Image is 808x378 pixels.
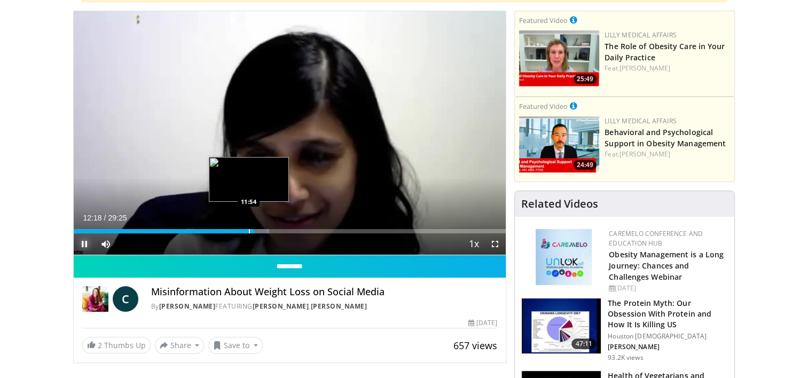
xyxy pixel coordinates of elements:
[151,302,497,311] div: By FEATURING ,
[108,214,127,222] span: 29:25
[74,11,506,255] video-js: Video Player
[609,229,703,248] a: CaReMeLO Conference and Education Hub
[605,30,677,40] a: Lilly Medical Affairs
[98,340,102,350] span: 2
[155,337,205,354] button: Share
[519,30,599,86] img: e1208b6b-349f-4914-9dd7-f97803bdbf1d.png.150x105_q85_crop-smart_upscale.png
[522,298,601,354] img: b7b8b05e-5021-418b-a89a-60a270e7cf82.150x105_q85_crop-smart_upscale.jpg
[521,298,728,362] a: 47:11 The Protein Myth: Our Obsession With Protein and How It Is Killing US Houston [DEMOGRAPHIC_...
[605,149,730,159] div: Feat.
[453,339,497,352] span: 657 views
[605,127,726,148] a: Behavioral and Psychological Support in Obesity Management
[571,338,597,349] span: 47:11
[574,160,597,170] span: 24:49
[519,15,568,25] small: Featured Video
[151,286,497,298] h4: Misinformation About Weight Loss on Social Media
[536,229,592,285] img: 45df64a9-a6de-482c-8a90-ada250f7980c.png.150x105_q85_autocrop_double_scale_upscale_version-0.2.jpg
[519,30,599,86] a: 25:49
[605,64,730,73] div: Feat.
[83,214,102,222] span: 12:18
[619,149,670,159] a: [PERSON_NAME]
[519,101,568,111] small: Featured Video
[468,318,497,328] div: [DATE]
[619,64,670,73] a: [PERSON_NAME]
[159,302,216,311] a: [PERSON_NAME]
[82,337,151,353] a: 2 Thumbs Up
[74,233,95,255] button: Pause
[608,298,728,330] h3: The Protein Myth: Our Obsession With Protein and How It Is Killing US
[608,353,643,362] p: 93.2K views
[253,302,309,311] a: [PERSON_NAME]
[519,116,599,172] img: ba3304f6-7838-4e41-9c0f-2e31ebde6754.png.150x105_q85_crop-smart_upscale.png
[113,286,138,312] a: C
[104,214,106,222] span: /
[484,233,506,255] button: Fullscreen
[209,157,289,202] img: image.jpeg
[609,249,724,282] a: Obesity Management is a Long Journey: Chances and Challenges Webinar
[208,337,263,354] button: Save to
[608,332,728,341] p: Houston [DEMOGRAPHIC_DATA]
[608,343,728,351] p: [PERSON_NAME]
[82,286,108,312] img: Dr. Carolynn Francavilla
[605,116,677,125] a: Lilly Medical Affairs
[95,233,116,255] button: Mute
[74,229,506,233] div: Progress Bar
[605,41,725,62] a: The Role of Obesity Care in Your Daily Practice
[311,302,367,311] a: [PERSON_NAME]
[574,74,597,84] span: 25:49
[521,198,598,210] h4: Related Videos
[609,283,726,293] div: [DATE]
[519,116,599,172] a: 24:49
[463,233,484,255] button: Playback Rate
